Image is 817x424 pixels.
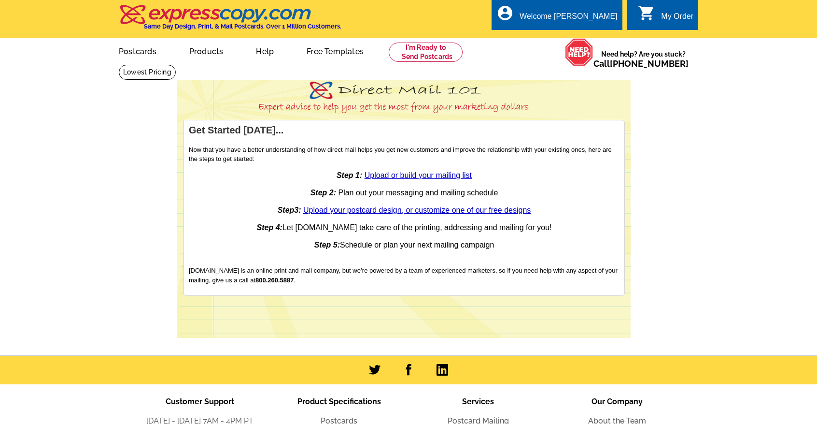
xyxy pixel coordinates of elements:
i: account_circle [496,4,514,22]
em: Step 2: [310,189,336,197]
span: Our Company [592,397,643,406]
p: Plan out your messaging and mailing schedule [189,187,620,199]
a: Upload or build your mailing list [365,171,472,179]
img: help [565,38,593,66]
p: Schedule or plan your next mailing campaign [189,239,620,251]
a: Help [240,39,289,62]
span: Product Specifications [297,397,381,406]
span: Services [462,397,494,406]
strong: Step3: [278,206,301,214]
h4: Same Day Design, Print, & Mail Postcards. Over 1 Million Customers. [144,23,341,30]
span: Need help? Are you stuck? [593,49,693,69]
div: Welcome [PERSON_NAME] [520,12,617,26]
strong: Step 4: [257,223,282,232]
a: Free Templates [291,39,379,62]
a: Products [174,39,239,62]
strong: Step 1: [337,171,362,179]
h1: Get Started [DATE]... [189,125,620,135]
p: Let [DOMAIN_NAME] take care of the printing, addressing and mailing for you! [189,222,620,234]
strong: Step 5: [314,241,340,249]
div: My Order [661,12,693,26]
a: Postcards [103,39,172,62]
i: shopping_cart [638,4,655,22]
a: Upload your postcard design, or customize one of our free designs [303,206,531,214]
p: Now that you have a better understanding of how direct mail helps you get new customers and impro... [189,145,620,164]
a: shopping_cart My Order [638,11,693,23]
span: Customer Support [166,397,234,406]
a: [PHONE_NUMBER] [610,58,689,69]
p: [DOMAIN_NAME] is an online print and mail company, but we’re powered by a team of experienced mar... [189,257,620,285]
span: Call [593,58,689,69]
a: Same Day Design, Print, & Mail Postcards. Over 1 Million Customers. [119,12,341,30]
strong: 800.260.5887 [255,277,294,284]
